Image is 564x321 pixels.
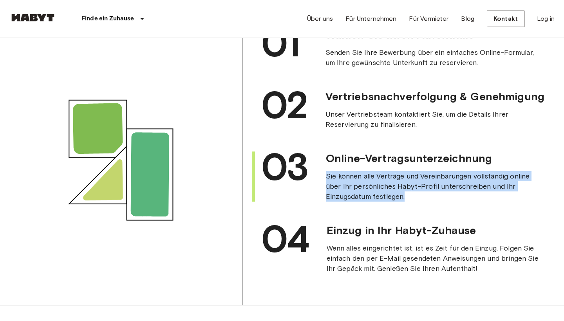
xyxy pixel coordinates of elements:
[461,14,474,23] a: Blog
[537,14,555,23] a: Log in
[345,14,396,23] a: Für Unternehmen
[261,20,300,66] span: 01
[325,47,545,68] span: Senden Sie Ihre Bewerbung über ein einfaches Online-Formular, um Ihre gewünschte Unterkunft zu re...
[81,14,134,23] p: Finde ein Zuhause
[261,144,308,190] span: 03
[409,14,448,23] a: Für Vermieter
[327,243,545,274] span: Wenn alles eingerichtet ist, ist es Zeit für den Einzug. Folgen Sie einfach den per E-Mail gesend...
[326,151,542,165] span: Online-Vertragsunterzeichnung
[487,11,524,27] a: Kontakt
[326,171,542,202] span: Sie können alle Verträge und Vereinbarungen vollständig online über Ihr persönliches Habyt-Profil...
[9,14,56,22] img: Habyt
[261,216,309,262] span: 04
[327,224,545,237] span: Einzug in Ihr Habyt-Zuhause
[307,14,333,23] a: Über uns
[261,82,308,128] span: 02
[325,90,545,103] span: Vertriebsnachverfolgung & Genehmigung
[325,109,545,130] span: Unser Vertriebsteam kontaktiert Sie, um die Details Ihrer Reservierung zu finalisieren.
